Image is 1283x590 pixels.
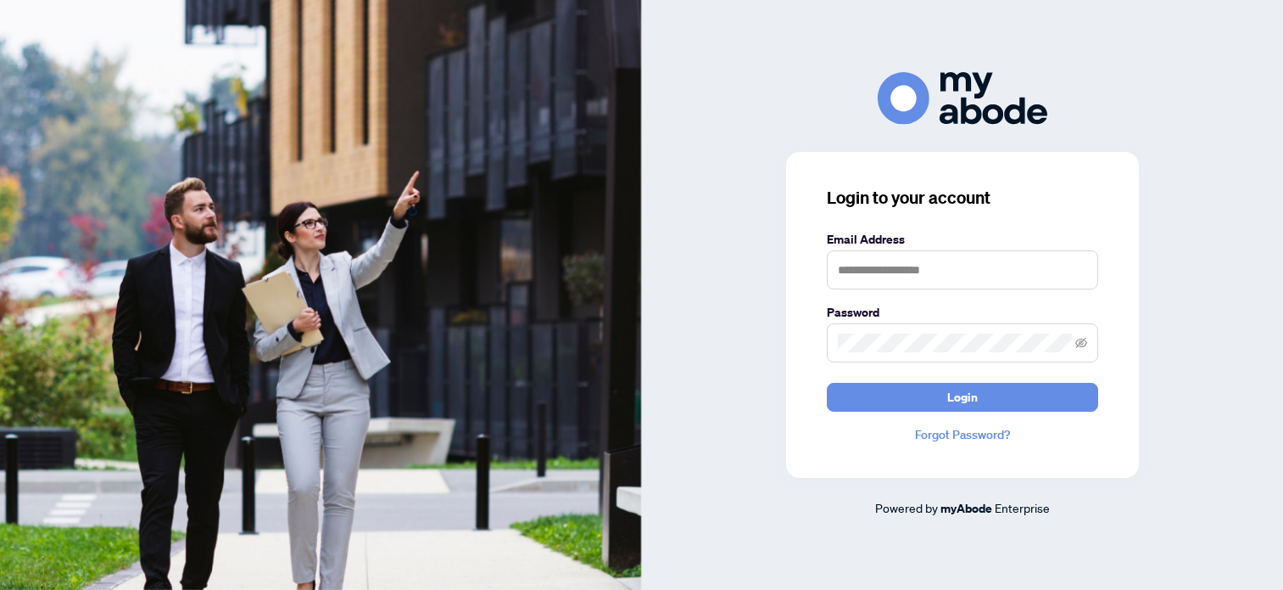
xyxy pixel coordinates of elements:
[940,499,992,518] a: myAbode
[875,500,938,515] span: Powered by
[827,383,1098,412] button: Login
[995,500,1050,515] span: Enterprise
[947,384,978,411] span: Login
[827,425,1098,444] a: Forgot Password?
[827,186,1098,210] h3: Login to your account
[827,303,1098,322] label: Password
[827,230,1098,249] label: Email Address
[1075,337,1087,349] span: eye-invisible
[878,72,1047,124] img: ma-logo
